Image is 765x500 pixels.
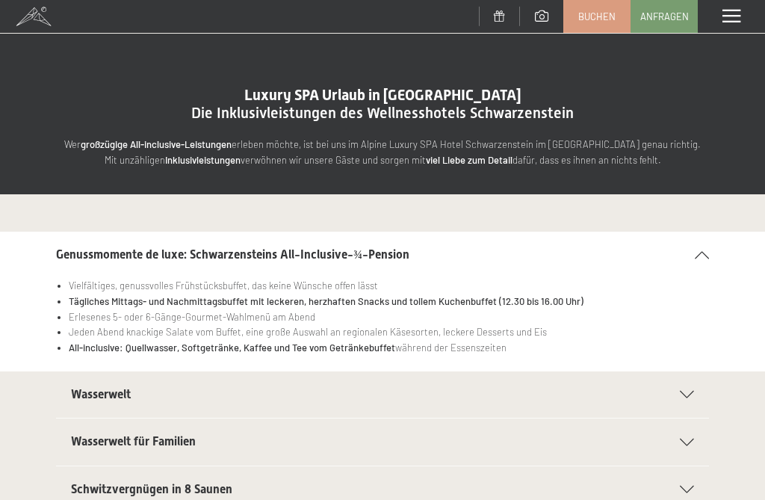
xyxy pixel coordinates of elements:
[71,434,196,448] span: Wasserwelt für Familien
[69,309,709,325] li: Erlesenes 5- oder 6-Gänge-Gourmet-Wahlmenü am Abend
[578,10,616,23] span: Buchen
[244,86,521,104] span: Luxury SPA Urlaub in [GEOGRAPHIC_DATA]
[69,342,395,354] strong: All-inclusive: Quellwasser, Softgetränke, Kaffee und Tee vom Getränkebuffet
[564,1,630,32] a: Buchen
[69,340,709,356] li: während der Essenszeiten
[69,295,583,307] strong: Tägliches Mittags- und Nachmittagsbuffet mit leckeren, herzhaften Snacks und tollem Kuchenbuffet ...
[426,154,512,166] strong: viel Liebe zum Detail
[56,247,409,262] span: Genussmomente de luxe: Schwarzensteins All-Inclusive-¾-Pension
[191,104,574,122] span: Die Inklusivleistungen des Wellnesshotels Schwarzenstein
[631,1,697,32] a: Anfragen
[165,154,241,166] strong: Inklusivleistungen
[69,278,709,294] li: Vielfältiges, genussvolles Frühstücksbuffet, das keine Wünsche offen lässt
[69,324,709,340] li: Jeden Abend knackige Salate vom Buffet, eine große Auswahl an regionalen Käsesorten, leckere Dess...
[71,482,232,496] span: Schwitzvergnügen in 8 Saunen
[60,137,705,168] p: Wer erleben möchte, ist bei uns im Alpine Luxury SPA Hotel Schwarzenstein im [GEOGRAPHIC_DATA] ge...
[71,387,131,401] span: Wasserwelt
[640,10,689,23] span: Anfragen
[81,138,232,150] strong: großzügige All-inclusive-Leistungen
